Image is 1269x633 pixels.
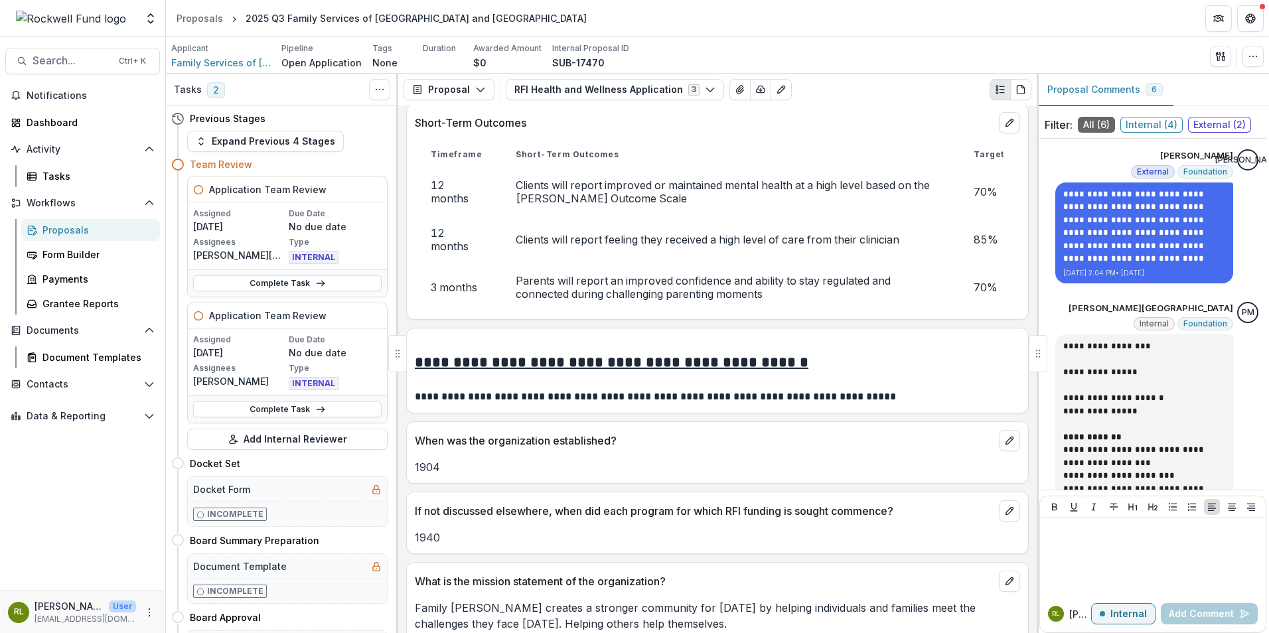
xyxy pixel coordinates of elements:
[1037,74,1173,106] button: Proposal Comments
[1069,302,1233,315] p: [PERSON_NAME][GEOGRAPHIC_DATA]
[1047,499,1063,515] button: Bold
[141,604,157,620] button: More
[171,42,208,54] p: Applicant
[281,56,362,70] p: Open Application
[21,165,160,187] a: Tasks
[999,571,1020,592] button: edit
[289,236,382,248] p: Type
[5,85,160,106] button: Notifications
[193,208,286,220] p: Assigned
[415,216,500,263] td: 12 months
[193,559,287,573] h5: Document Template
[1120,117,1183,133] span: Internal ( 4 )
[209,309,327,322] h5: Application Team Review
[1066,499,1082,515] button: Underline
[42,350,149,364] div: Document Templates
[289,334,382,346] p: Due Date
[289,220,382,234] p: No due date
[5,374,160,395] button: Open Contacts
[552,56,605,70] p: SUB-17470
[281,42,313,54] p: Pipeline
[415,433,994,449] p: When was the organization established?
[473,56,486,70] p: $0
[500,216,958,263] td: Clients will report feeling they received a high level of care from their clinician
[415,503,994,519] p: If not discussed elsewhere, when did each program for which RFI funding is sought commence?
[14,608,24,616] div: Ronald C. Lewis
[209,182,327,196] h5: Application Team Review
[500,141,958,168] th: Short-Term Outcomes
[1204,499,1220,515] button: Align Left
[1052,610,1060,617] div: Ronald C. Lewis
[27,198,139,209] span: Workflows
[1063,268,1225,278] p: [DATE] 2:04 PM • [DATE]
[415,115,994,131] p: Short-Term Outcomes
[21,293,160,315] a: Grantee Reports
[33,54,111,67] span: Search...
[193,362,286,374] p: Assignees
[1045,117,1073,133] p: Filter:
[415,600,1020,632] p: Family [PERSON_NAME] creates a stronger community for [DATE] by helping individuals and families ...
[27,379,139,390] span: Contacts
[42,223,149,237] div: Proposals
[1160,149,1233,163] p: [PERSON_NAME]
[369,79,390,100] button: Toggle View Cancelled Tasks
[1183,167,1227,176] span: Foundation
[5,111,160,133] a: Dashboard
[193,275,382,291] a: Complete Task
[42,247,149,261] div: Form Builder
[193,248,286,262] p: [PERSON_NAME][GEOGRAPHIC_DATA]
[289,251,338,264] span: INTERNAL
[190,533,319,547] h4: Board Summary Preparation
[415,529,1020,545] p: 1940
[190,111,265,125] h4: Previous Stages
[207,508,263,520] p: Incomplete
[415,459,1020,475] p: 1904
[289,208,382,220] p: Due Date
[1110,608,1147,620] p: Internal
[990,79,1011,100] button: Plaintext view
[1152,85,1157,94] span: 6
[174,84,202,96] h3: Tasks
[141,5,160,32] button: Open entity switcher
[500,263,958,311] td: Parents will report an improved confidence and ability to stay regulated and connected during cha...
[729,79,751,100] button: View Attached Files
[1145,499,1161,515] button: Heading 2
[289,362,382,374] p: Type
[958,168,1020,216] td: 70%
[1184,499,1200,515] button: Ordered List
[1237,5,1264,32] button: Get Help
[5,320,160,341] button: Open Documents
[415,573,994,589] p: What is the mission statement of the organization?
[1243,499,1259,515] button: Align Right
[958,216,1020,263] td: 85%
[1183,319,1227,328] span: Foundation
[171,9,592,28] nav: breadcrumb
[171,9,228,28] a: Proposals
[5,139,160,160] button: Open Activity
[404,79,494,100] button: Proposal
[177,11,223,25] div: Proposals
[958,263,1020,311] td: 70%
[958,141,1020,168] th: Target
[27,411,139,422] span: Data & Reporting
[171,56,271,70] a: Family Services of [GEOGRAPHIC_DATA] and [GEOGRAPHIC_DATA]
[1224,499,1240,515] button: Align Center
[27,115,149,129] div: Dashboard
[1137,167,1169,176] span: External
[1069,607,1091,621] p: [PERSON_NAME]
[193,220,286,234] p: [DATE]
[1010,79,1031,100] button: PDF view
[1086,499,1102,515] button: Italicize
[193,334,286,346] p: Assigned
[193,482,250,496] h5: Docket Form
[999,112,1020,133] button: edit
[500,168,958,216] td: Clients will report improved or maintained mental health at a high level based on the [PERSON_NAM...
[116,54,149,68] div: Ctrl + K
[21,219,160,241] a: Proposals
[187,131,344,152] button: Expand Previous 4 Stages
[1078,117,1115,133] span: All ( 6 )
[415,141,500,168] th: Timeframe
[207,82,225,98] span: 2
[1140,319,1169,328] span: Internal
